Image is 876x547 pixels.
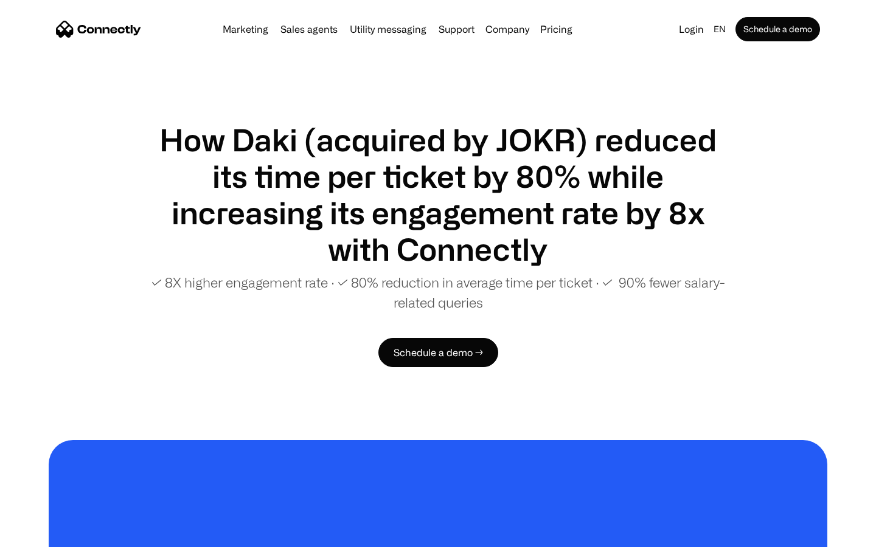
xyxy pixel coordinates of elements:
[714,21,726,38] div: en
[56,20,141,38] a: home
[485,21,529,38] div: Company
[709,21,733,38] div: en
[674,21,709,38] a: Login
[735,17,820,41] a: Schedule a demo
[345,24,431,34] a: Utility messaging
[535,24,577,34] a: Pricing
[12,525,73,543] aside: Language selected: English
[434,24,479,34] a: Support
[218,24,273,34] a: Marketing
[276,24,342,34] a: Sales agents
[378,338,498,367] a: Schedule a demo →
[146,272,730,312] p: ✓ 8X higher engagement rate ∙ ✓ 80% reduction in average time per ticket ∙ ✓ 90% fewer salary-rel...
[482,21,533,38] div: Company
[146,122,730,267] h1: How Daki (acquired by JOKR) reduced its time per ticket by 80% while increasing its engagement ra...
[24,526,73,543] ul: Language list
